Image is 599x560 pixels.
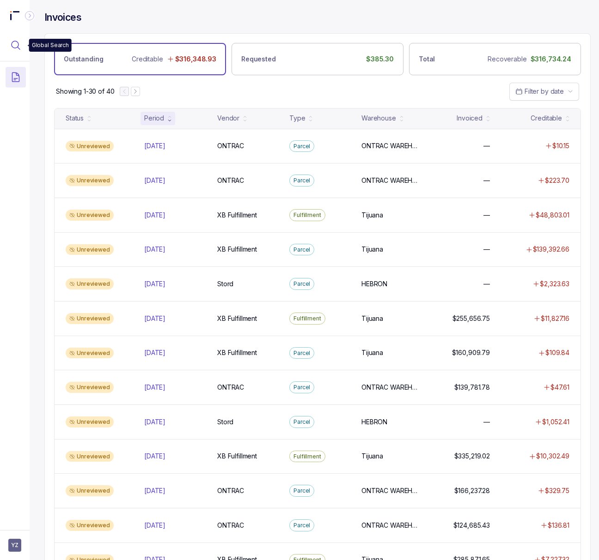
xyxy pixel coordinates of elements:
[531,114,562,123] div: Creditable
[361,383,420,392] p: ONTRAC WAREHOUSE
[289,114,305,123] div: Type
[533,245,569,254] p: $139,392.66
[453,521,490,530] p: $124,685.43
[361,348,383,357] p: Tijuana
[144,314,165,323] p: [DATE]
[217,279,233,289] p: Stord
[483,176,490,185] p: —
[525,87,564,95] span: Filter by date
[454,452,490,461] p: $335,219.02
[545,486,569,495] p: $329.75
[66,210,114,221] div: Unreviewed
[419,54,435,64] p: Total
[56,87,114,96] div: Remaining page entries
[24,10,35,21] div: Collapse Icon
[66,520,114,531] div: Unreviewed
[548,521,569,530] p: $136.81
[66,416,114,428] div: Unreviewed
[293,521,310,530] p: Parcel
[483,417,490,427] p: —
[293,417,310,427] p: Parcel
[217,211,257,220] p: XB Fulfillment
[293,486,310,495] p: Parcel
[293,314,321,323] p: Fulfillment
[483,141,490,151] p: —
[66,451,114,462] div: Unreviewed
[217,521,244,530] p: ONTRAC
[144,383,165,392] p: [DATE]
[175,54,216,64] p: $316,348.93
[488,54,526,64] p: Recoverable
[132,54,163,64] p: Creditable
[361,417,387,427] p: HEBRON
[550,383,569,392] p: $47.61
[483,245,490,254] p: —
[545,176,569,185] p: $223.70
[66,175,114,186] div: Unreviewed
[293,279,310,289] p: Parcel
[361,176,420,185] p: ONTRAC WAREHOUSE
[66,382,114,393] div: Unreviewed
[66,278,114,289] div: Unreviewed
[66,114,84,123] div: Status
[144,245,165,254] p: [DATE]
[552,141,569,151] p: $10.15
[8,539,21,552] button: User initials
[217,452,257,461] p: XB Fulfillment
[66,313,114,324] div: Unreviewed
[515,87,564,96] search: Date Range Picker
[361,245,383,254] p: Tijuana
[483,279,490,289] p: —
[144,348,165,357] p: [DATE]
[366,54,394,64] p: $385.30
[217,245,257,254] p: XB Fulfillment
[541,314,569,323] p: $11,827.16
[6,35,26,55] button: Menu Icon Button MagnifyingGlassIcon
[144,141,165,151] p: [DATE]
[531,54,571,64] p: $316,734.24
[217,417,233,427] p: Stord
[536,452,569,461] p: $10,302.49
[361,279,387,289] p: HEBRON
[545,348,569,357] p: $109.84
[293,245,310,254] p: Parcel
[536,211,569,220] p: $48,803.01
[144,452,165,461] p: [DATE]
[361,211,383,220] p: Tijuana
[293,452,321,461] p: Fulfillment
[542,417,569,427] p: $1,052.41
[452,348,490,357] p: $160,909.79
[293,142,310,151] p: Parcel
[56,87,114,96] p: Showing 1-30 of 40
[66,244,114,255] div: Unreviewed
[293,176,310,185] p: Parcel
[217,348,257,357] p: XB Fulfillment
[66,485,114,496] div: Unreviewed
[217,176,244,185] p: ONTRAC
[144,279,165,289] p: [DATE]
[509,83,579,100] button: Date Range Picker
[144,486,165,495] p: [DATE]
[454,486,490,495] p: $166,237.28
[44,11,81,24] h4: Invoices
[293,349,310,358] p: Parcel
[217,383,244,392] p: ONTRAC
[454,383,490,392] p: $139,781.78
[361,114,396,123] div: Warehouse
[540,279,569,289] p: $2,323.63
[457,114,483,123] div: Invoiced
[217,314,257,323] p: XB Fulfillment
[144,521,165,530] p: [DATE]
[66,348,114,359] div: Unreviewed
[361,452,383,461] p: Tijuana
[217,114,239,123] div: Vendor
[144,176,165,185] p: [DATE]
[6,67,26,87] button: Menu Icon Button DocumentTextIcon
[131,87,140,96] button: Next Page
[144,114,164,123] div: Period
[483,211,490,220] p: —
[217,486,244,495] p: ONTRAC
[361,314,383,323] p: Tijuana
[361,486,420,495] p: ONTRAC WAREHOUSE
